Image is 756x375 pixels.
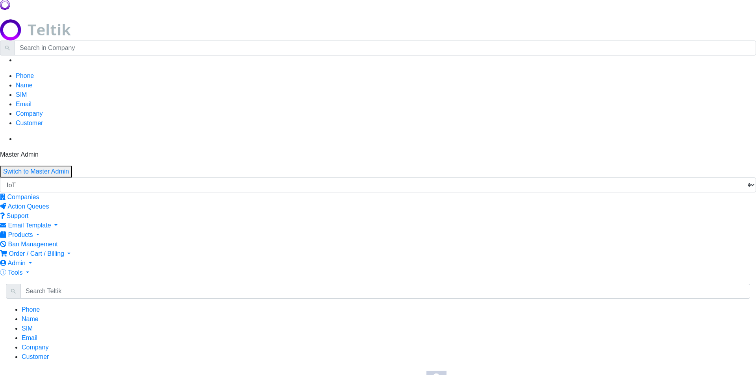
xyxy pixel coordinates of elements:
[22,316,39,322] a: Name
[15,41,756,55] input: Search in Company
[16,82,33,89] a: Name
[8,260,26,266] span: Admin
[7,194,39,200] span: Companies
[8,203,49,210] span: Action Queues
[22,334,37,341] a: Email
[8,231,33,238] span: Products
[9,250,64,257] span: Order / Cart / Billing
[22,325,33,332] a: SIM
[8,269,22,276] span: Tools
[16,91,27,98] a: SIM
[16,120,43,126] a: Customer
[22,344,48,351] a: Company
[8,241,57,248] span: Ban Management
[3,168,69,175] a: Switch to Master Admin
[20,284,750,299] input: Search Teltik
[22,353,49,360] a: Customer
[16,72,34,79] a: Phone
[8,222,51,229] span: Email Template
[22,306,40,313] a: Phone
[6,212,28,219] span: Support
[16,101,31,107] a: Email
[16,110,43,117] a: Company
